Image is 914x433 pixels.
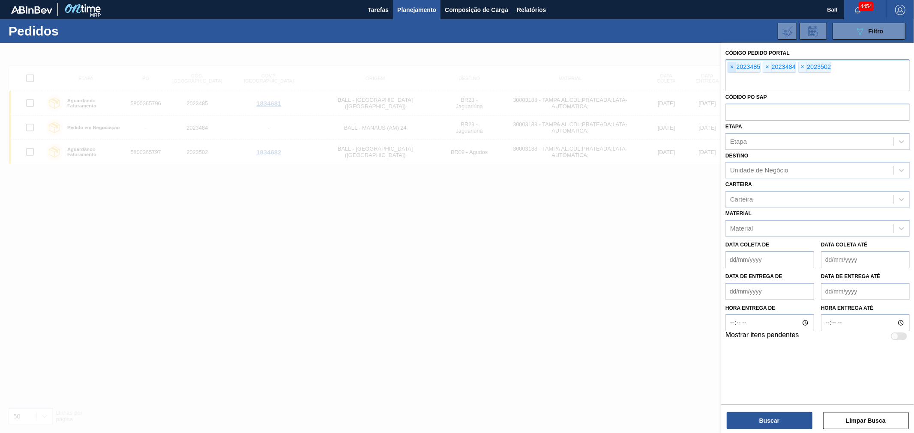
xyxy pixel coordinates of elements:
[725,181,752,187] label: Carteira
[895,5,905,15] img: Logout
[821,283,910,300] input: dd/mm/yyyy
[725,242,769,248] label: Data coleta de
[725,94,767,100] label: Códido PO SAP
[725,153,748,159] label: Destino
[763,62,796,73] div: 2023484
[728,62,761,73] div: 2023485
[821,251,910,268] input: dd/mm/yyyy
[798,62,831,73] div: 2023502
[725,283,814,300] input: dd/mm/yyyy
[844,4,872,16] button: Notificações
[730,196,753,203] div: Carteira
[725,251,814,268] input: dd/mm/yyyy
[725,302,814,314] label: Hora entrega de
[445,5,508,15] span: Composição de Carga
[725,50,790,56] label: Código Pedido Portal
[821,273,881,279] label: Data de Entrega até
[728,62,736,72] span: ×
[859,2,874,11] span: 4454
[725,124,742,130] label: Etapa
[397,5,436,15] span: Planejamento
[9,26,139,36] h1: Pedidos
[725,331,799,341] label: Mostrar itens pendentes
[725,273,782,279] label: Data de Entrega de
[517,5,546,15] span: Relatórios
[11,6,52,14] img: TNhmsLtSVTkK8tSr43FrP2fwEKptu5GPRR3wAAAABJRU5ErkJggg==
[730,167,788,174] div: Unidade de Negócio
[725,211,752,216] label: Material
[821,242,867,248] label: Data coleta até
[799,62,807,72] span: ×
[800,23,827,40] div: Solicitação de Revisão de Pedidos
[730,138,747,145] div: Etapa
[833,23,905,40] button: Filtro
[763,62,771,72] span: ×
[778,23,797,40] div: Importar Negociações dos Pedidos
[368,5,389,15] span: Tarefas
[821,302,910,314] label: Hora entrega até
[730,225,753,232] div: Material
[869,28,884,35] span: Filtro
